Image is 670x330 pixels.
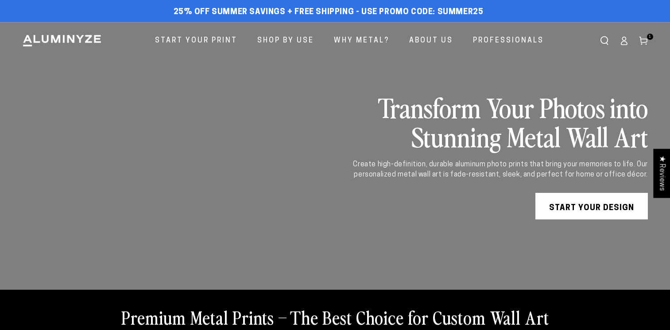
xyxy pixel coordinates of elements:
img: Aluminyze [22,34,102,47]
div: Create high-definition, durable aluminum photo prints that bring your memories to life. Our perso... [326,160,648,180]
span: Shop By Use [257,35,314,47]
a: Why Metal? [327,29,396,53]
span: About Us [409,35,453,47]
span: 1 [649,34,651,40]
a: START YOUR DESIGN [535,193,648,219]
span: 25% off Summer Savings + Free Shipping - Use Promo Code: SUMMER25 [174,8,484,17]
span: Professionals [473,35,544,47]
a: Shop By Use [251,29,321,53]
span: Why Metal? [334,35,389,47]
a: Professionals [466,29,550,53]
span: Start Your Print [155,35,237,47]
summary: Search our site [595,31,614,50]
a: About Us [403,29,460,53]
h2: Transform Your Photos into Stunning Metal Wall Art [326,92,648,151]
h2: Premium Metal Prints – The Best Choice for Custom Wall Art [121,306,549,329]
div: Click to open Judge.me floating reviews tab [653,149,670,198]
a: Start Your Print [148,29,244,53]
